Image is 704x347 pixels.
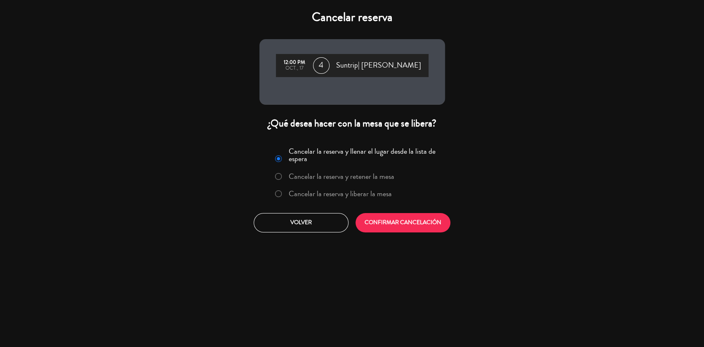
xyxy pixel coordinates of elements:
[254,213,348,232] button: Volver
[336,59,421,72] span: Suntrip| [PERSON_NAME]
[313,57,330,74] span: 4
[259,117,445,130] div: ¿Qué desea hacer con la mesa que se libera?
[289,148,440,162] label: Cancelar la reserva y llenar el lugar desde la lista de espera
[289,190,392,197] label: Cancelar la reserva y liberar la mesa
[356,213,450,232] button: CONFIRMAR CANCELACIÓN
[289,173,394,180] label: Cancelar la reserva y retener la mesa
[280,60,309,66] div: 12:00 PM
[259,10,445,25] h4: Cancelar reserva
[280,66,309,71] div: oct., 17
